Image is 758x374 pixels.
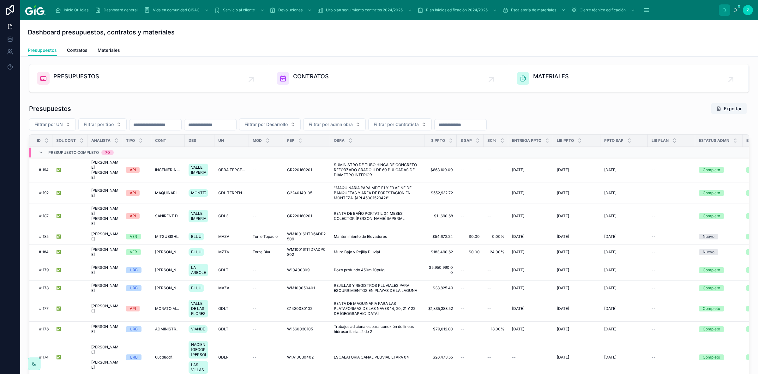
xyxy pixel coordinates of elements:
a: [DATE] [557,250,597,255]
span: Inicio OtHojas [64,8,88,13]
a: API [126,190,147,196]
span: # 194 [37,167,49,172]
span: [DATE] [557,268,569,273]
button: Select Button [29,118,76,130]
a: -- [652,234,691,239]
a: ✅ [56,268,84,273]
button: Select Button [78,118,127,130]
a: VALLE DE LAS FLORES [189,299,211,319]
span: ✅ [56,234,61,239]
a: Plan Inicios edificación 2024/2025 [415,4,500,16]
span: MAZA [218,234,229,239]
div: Nuevo [703,249,714,255]
a: Completo [699,285,739,291]
a: Devoluciones [268,4,315,16]
div: Completo [703,285,720,291]
a: [DATE] [512,167,549,172]
a: [DATE] [512,250,549,255]
a: -- [460,268,480,273]
span: -- [652,190,655,196]
a: RENTA DE BAÑO PORTATIL 04 MESES COLECTOR [PERSON_NAME] IMPERIAL [334,211,421,221]
span: [DATE] [557,190,569,196]
div: Completo [703,213,720,219]
a: -- [460,214,480,219]
a: [DATE] [604,250,644,255]
span: MONTEZA [191,190,206,196]
span: WM1001611TD7ADP0802 [287,247,326,257]
span: Vida en comunidad CISAC [153,8,200,13]
div: Nuevo [703,234,714,239]
span: [DATE] [512,268,524,273]
span: [DATE] [604,167,617,172]
a: Servicio al cliente [212,4,268,16]
span: [DATE] [557,167,569,172]
a: INGENIERIA METJ CONSTRUCCIONES S.A. DE C.V. 2300002076 [155,167,181,172]
span: # 179 [37,268,49,273]
a: 24.00% [487,250,504,255]
a: BLUU [189,283,211,293]
a: $0.00 [460,234,480,239]
div: Completo [703,167,720,173]
span: -- [652,268,655,273]
a: Completo [699,167,739,173]
a: [PERSON_NAME] 2300002411 [155,250,181,255]
div: Completo [703,267,720,273]
span: MZTV [218,250,229,255]
span: -- [253,190,256,196]
a: # 185 [37,234,49,239]
span: Torre Bluu [253,250,271,255]
span: SUMINISTRO DE TUBO HINCA DE CONCRETO REFORZADO GRADO III DE 60 PULGADAS DE DIAMETRO INTERIOR [334,162,421,178]
a: Completo [699,213,739,219]
a: -- [487,214,504,219]
a: [DATE] [557,167,597,172]
a: -- [253,167,280,172]
span: [PERSON_NAME] [PERSON_NAME] [91,206,118,226]
div: API [130,167,136,173]
a: -- [487,167,504,172]
a: $552,932.72 [428,190,453,196]
a: [DATE] [512,286,549,291]
a: # 178 [37,286,49,291]
span: Materiales [98,47,120,53]
button: Select Button [239,118,301,130]
a: [PERSON_NAME] [PERSON_NAME] [91,160,118,180]
span: [DATE] [557,234,569,239]
span: BLUU [191,286,202,291]
a: # 187 [37,214,49,219]
a: $38,825.49 [428,286,453,291]
span: Filtrar por UN [34,121,63,128]
span: [PERSON_NAME] [91,283,118,293]
a: OBRA TERCEROS [218,167,245,172]
span: Plan Inicios edificación 2024/2025 [426,8,488,13]
a: -- [487,190,504,196]
span: [DATE] [512,286,524,291]
span: [DATE] [604,234,617,239]
a: -- [652,167,691,172]
span: Presupuestos [28,47,57,53]
span: [DATE] [604,214,617,219]
span: [PERSON_NAME] 2300002220 [155,286,181,291]
span: GDL3 [218,214,228,219]
span: ✅ [56,268,61,273]
a: $5,950,990.00 [428,265,453,275]
a: WM100050401 [287,286,326,291]
img: App logo [25,5,45,15]
span: $11,690.68 [428,214,453,219]
a: CR220160201 [287,214,326,219]
span: $863,100.00 [428,167,453,172]
span: Dashboard general [104,8,138,13]
a: CR220160201 [287,167,326,172]
a: $0.00 [460,250,480,255]
a: # 192 [37,190,49,196]
span: WM1001611TD6ADP2509 [287,232,326,242]
span: [DATE] [512,190,524,196]
a: Presupuestos [28,45,57,57]
span: $183,490.62 [428,250,453,255]
span: [DATE] [604,286,617,291]
a: MAQUINARIA CONSTRUCTORA CIG 2800000228 [155,190,181,196]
